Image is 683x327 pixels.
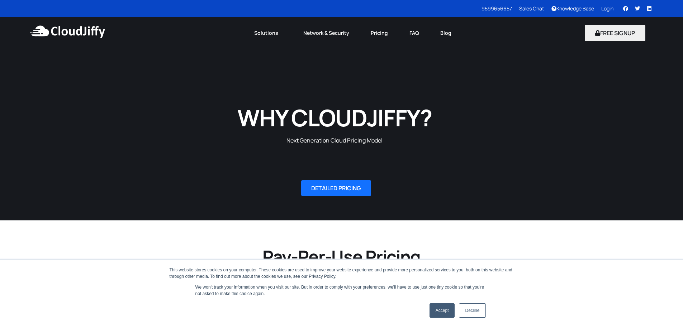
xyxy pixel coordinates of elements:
[311,185,361,191] span: DETAILED PRICING
[399,25,430,41] a: FAQ
[116,246,568,268] h2: Pay-Per-Use Pricing
[293,25,360,41] a: Network & Security
[653,298,676,320] iframe: chat widget
[482,5,512,12] a: 9599656657
[430,303,455,318] a: Accept
[519,5,544,12] a: Sales Chat
[585,25,645,41] button: FREE SIGNUP
[551,5,594,12] a: Knowledge Base
[170,267,514,280] div: This website stores cookies on your computer. These cookies are used to improve your website expe...
[167,103,502,132] h1: WHY CLOUDJIFFY?
[301,180,371,196] a: DETAILED PRICING
[243,25,293,41] a: Solutions
[601,5,613,12] a: Login
[585,29,645,37] a: FREE SIGNUP
[167,136,502,145] p: Next Generation Cloud Pricing Model
[360,25,399,41] a: Pricing
[430,25,462,41] a: Blog
[459,303,485,318] a: Decline
[195,284,488,297] p: We won't track your information when you visit our site. But in order to comply with your prefere...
